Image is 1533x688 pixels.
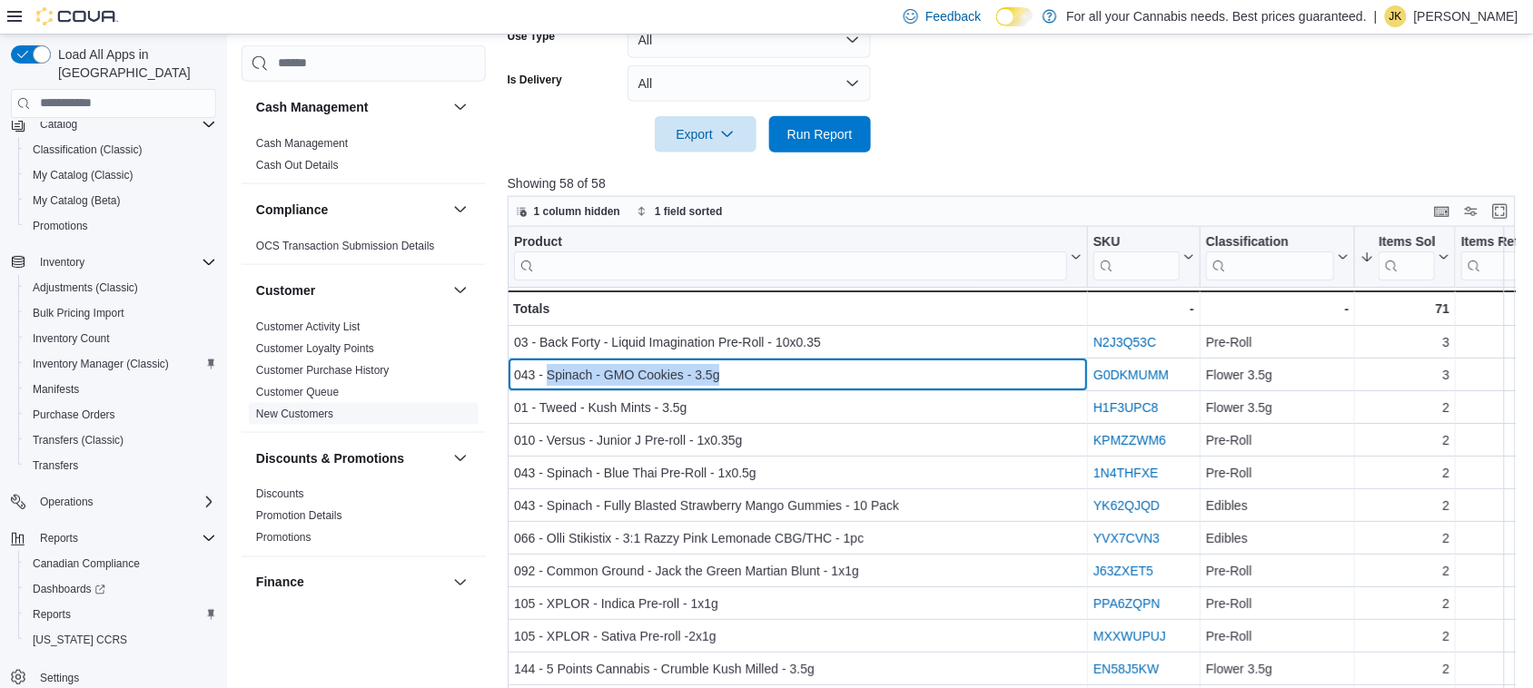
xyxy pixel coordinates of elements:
div: 2 [1360,429,1449,451]
div: 066 - Olli Stikistix - 3:1 Razzy Pink Lemonade CBG/THC - 1pc [514,527,1082,549]
div: 2 [1360,495,1449,516]
a: [US_STATE] CCRS [25,629,134,651]
div: 010 - Versus - Junior J Pre-roll - 1x0.35g [514,429,1082,451]
h3: Customer [256,281,315,300]
button: Adjustments (Classic) [18,275,223,300]
span: Classification (Classic) [33,143,143,157]
button: Transfers [18,453,223,478]
span: Export [666,116,746,152]
span: Adjustments (Classic) [25,277,216,299]
h3: Discounts & Promotions [256,449,404,467]
button: 1 column hidden [509,201,628,222]
span: My Catalog (Beta) [25,190,216,211]
a: H1F3UPC8 [1093,400,1159,415]
a: Cash Management [256,137,348,150]
span: Promotion Details [256,509,342,524]
div: Discounts & Promotions [242,484,486,556]
span: Transfers (Classic) [25,429,216,451]
button: Finance [450,572,471,594]
div: Classification [1206,233,1334,280]
p: For all your Cannabis needs. Best prices guaranteed. [1066,5,1367,27]
div: 105 - XPLOR - Sativa Pre-roll -2x1g [514,625,1082,647]
button: Bulk Pricing Import [18,300,223,326]
button: Inventory [33,251,92,273]
button: Catalog [33,113,84,135]
button: My Catalog (Beta) [18,188,223,213]
span: OCS Transaction Submission Details [256,239,435,253]
span: Inventory [40,255,84,270]
span: Transfers [33,458,78,473]
a: Dashboards [18,576,223,602]
button: Customer [450,280,471,301]
span: Dashboards [33,582,105,596]
span: [US_STATE] CCRS [33,633,127,647]
span: Settings [33,665,216,688]
span: Transfers (Classic) [33,433,124,447]
a: Promotion Details [256,510,342,523]
button: Customer [256,281,446,300]
a: Cash Out Details [256,159,339,172]
span: Washington CCRS [25,629,216,651]
span: Canadian Compliance [33,556,140,571]
div: 105 - XPLOR - Indica Pre-roll - 1x1g [514,593,1082,614]
span: New Customers [256,407,333,421]
a: PPA6ZQPN [1093,596,1161,611]
div: Product [514,233,1067,251]
span: Catalog [40,117,77,132]
div: Jennifer Kinzie [1385,5,1407,27]
span: Inventory [33,251,216,273]
a: Bulk Pricing Import [25,302,132,324]
div: - [1206,298,1349,319]
span: My Catalog (Classic) [25,164,216,186]
span: Bulk Pricing Import [25,302,216,324]
span: Transfers [25,455,216,477]
a: Promotions [25,215,95,237]
a: Transfers (Classic) [25,429,131,451]
div: Flower 3.5g [1206,658,1349,680]
span: Promotions [33,219,88,233]
span: Run Report [787,125,853,143]
button: Enter fullscreen [1489,201,1511,222]
button: Product [514,233,1082,280]
div: 144 - 5 Points Cannabis - Crumble Kush Milled - 3.5g [514,658,1082,680]
button: Compliance [450,199,471,221]
div: Edibles [1206,527,1349,549]
div: 2 [1360,560,1449,582]
div: Pre-Roll [1206,429,1349,451]
span: Operations [33,491,216,513]
button: Catalog [4,112,223,137]
div: SKU [1093,233,1180,251]
a: Reports [25,604,78,625]
div: Pre-Roll [1206,331,1349,353]
button: Discounts & Promotions [450,447,471,469]
div: 092 - Common Ground - Jack the Green Martian Blunt - 1x1g [514,560,1082,582]
div: Totals [513,298,1082,319]
button: Inventory Count [18,326,223,351]
a: Transfers [25,455,85,477]
div: 3 [1360,331,1449,353]
button: Export [655,116,757,152]
div: Items Sold [1379,233,1435,280]
button: Operations [4,489,223,515]
div: 2 [1360,462,1449,484]
div: 043 - Spinach - Blue Thai Pre-Roll - 1x0.5g [514,462,1082,484]
span: Adjustments (Classic) [33,280,138,295]
span: Settings [40,671,79,685]
span: Customer Activity List [256,319,361,334]
a: YK62QJQD [1093,498,1160,513]
button: Canadian Compliance [18,551,223,576]
span: Canadian Compliance [25,553,216,575]
p: | [1374,5,1378,27]
span: Bulk Pricing Import [33,306,124,320]
p: Showing 58 of 58 [508,174,1526,192]
div: Compliance [242,235,486,264]
span: Dashboards [25,578,216,600]
span: My Catalog (Beta) [33,193,121,208]
button: Display options [1460,201,1482,222]
div: 2 [1360,593,1449,614]
a: Adjustments (Classic) [25,277,145,299]
button: Purchase Orders [18,402,223,428]
div: 2 [1360,397,1449,418]
button: Operations [33,491,101,513]
h3: Cash Management [256,98,369,116]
